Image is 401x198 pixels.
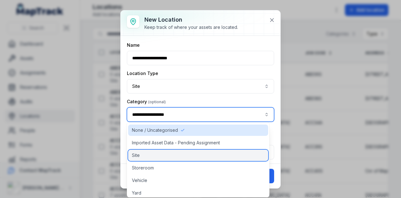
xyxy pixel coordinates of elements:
label: Category [127,99,166,105]
label: Name [127,42,140,48]
div: Keep track of where your assets are located. [144,24,238,30]
span: None / Uncategorised [132,127,178,133]
span: Site [132,152,140,158]
button: Site [127,79,274,94]
label: Location Type [127,70,158,77]
span: Vehicle [132,177,147,184]
h3: New location [144,15,238,24]
span: Yard [132,190,141,196]
span: Imported Asset Data - Pending Assignment [132,140,220,146]
span: Storeroom [132,165,154,171]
